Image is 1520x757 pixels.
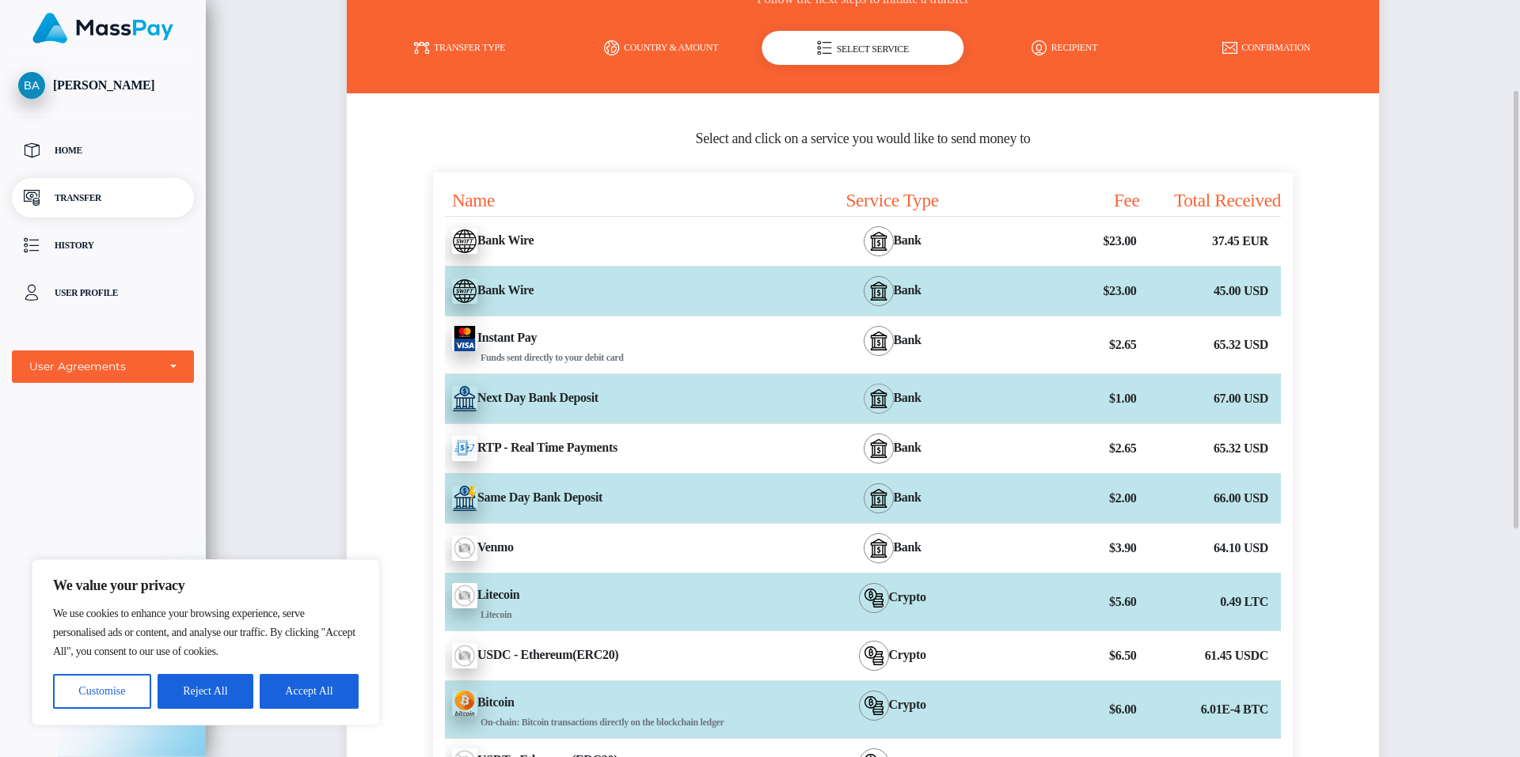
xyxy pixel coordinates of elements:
a: Confirmation [1165,34,1367,62]
div: Bank [786,524,998,573]
div: Bank [786,424,998,473]
img: E16AAAAAElFTkSuQmCC [452,278,477,304]
div: 61.45 USDC [1140,640,1282,672]
div: Name [433,184,786,216]
div: User Agreements [29,359,159,374]
img: QwWugUCNyICDhMjofT14yaqUfddCM6mkz1jyhlzQJMfnoYLnQKBG4sBBx5acn+Idg5zKpHvf4PMFFwNoJ2cDAAAAAASUVORK5... [452,326,477,351]
div: $23.00 [998,225,1140,257]
div: 37.45 EUR [1140,225,1282,257]
img: bank.svg [869,439,888,458]
div: Service Type [786,184,998,216]
div: Bank [786,316,998,373]
img: wMhJQYtZFAryAAAAABJRU5ErkJggg== [452,583,477,608]
img: bank.svg [869,331,888,350]
a: Home [12,131,194,170]
p: We use cookies to enhance your browsing experience, serve personalised ads or content, and analys... [53,604,359,661]
div: 45.00 USD [1140,275,1282,307]
img: 8MxdlsaCuGbAAAAAElFTkSuQmCC [452,386,477,411]
div: Litecoin [433,573,786,630]
img: MassPay [32,13,173,44]
img: bitcoin.svg [864,646,883,665]
button: Reject All [158,674,253,709]
h5: Select and click on a service you would like to send money to [359,129,1366,149]
div: 65.32 USD [1140,433,1282,464]
div: Next Day Bank Deposit [433,377,786,421]
button: User Agreements [12,350,194,383]
div: Crypto [786,631,998,680]
img: bank.svg [869,232,888,251]
p: Transfer [18,186,188,210]
a: Recipient [963,34,1165,62]
p: Home [18,138,188,162]
div: $1.00 [998,383,1140,414]
div: $2.00 [998,483,1140,514]
div: Same Day Bank Deposit [433,476,786,520]
img: bitcoin.svg [864,589,883,607]
div: Bank [786,374,998,423]
img: bitcoin.svg [864,696,883,715]
div: Venmo [433,526,786,570]
a: Transfer Type [359,34,560,62]
img: E16AAAAAElFTkSuQmCC [452,229,477,254]
p: History [18,233,188,257]
div: Instant Pay [433,316,786,373]
div: We value your privacy [32,559,380,725]
div: Bitcoin [433,681,786,738]
div: 6.01E-4 BTC [1140,694,1282,725]
div: 0.49 LTC [1140,586,1282,618]
div: $3.90 [998,532,1140,564]
img: bank.svg [869,489,888,508]
img: wcGC+PCrrIMMAAAAABJRU5ErkJggg== [452,436,477,461]
div: Bank [786,267,998,316]
div: $2.65 [998,433,1140,464]
div: Select Service [762,31,964,65]
div: $6.00 [998,694,1140,725]
div: $23.00 [998,275,1140,307]
div: Funds sent directly to your debit card [452,351,786,364]
div: Bank [786,474,998,523]
img: wMhJQYtZFAryAAAAABJRU5ErkJggg== [452,643,477,668]
img: bank.svg [869,539,888,558]
div: 64.10 USD [1140,532,1282,564]
a: User Profile [12,273,194,312]
div: 65.32 USD [1140,329,1282,361]
div: Fee [998,184,1140,216]
div: $5.60 [998,586,1140,618]
div: Crypto [786,681,998,738]
button: Customise [53,674,151,709]
div: RTP - Real Time Payments [433,426,786,471]
div: 67.00 USD [1140,383,1282,414]
a: History [12,225,194,265]
img: zxlM9hkiQ1iKKYMjuOruv9zc3NfAFPM+lQmnX+Hwj+0b3s+QqDAAAAAElFTkSuQmCC [452,691,477,716]
div: Bank [786,217,998,266]
p: User Profile [18,281,188,305]
div: Crypto [786,573,998,630]
div: On-chain: Bitcoin transactions directly on the blockchain ledger [452,716,786,729]
div: Bank Wire [433,219,786,263]
div: USDC - Ethereum(ERC20) [433,634,786,678]
div: Bank Wire [433,269,786,313]
img: bank.svg [869,389,888,408]
div: $2.65 [998,329,1140,361]
div: $6.50 [998,640,1140,672]
span: [PERSON_NAME] [12,78,194,93]
img: wMhJQYtZFAryAAAAABJRU5ErkJggg== [452,536,477,561]
a: Country & Amount [560,34,762,62]
img: bank.svg [869,282,888,301]
button: Accept All [260,674,359,709]
a: Transfer [12,178,194,218]
div: Total Received [1140,184,1282,216]
img: uObGLS8Ltq9ceZQwppFW9RMbi2NbuedY4gAAAABJRU5ErkJggg== [452,486,477,511]
div: 66.00 USD [1140,483,1282,514]
p: We value your privacy [53,576,359,595]
div: Litecoin [452,608,786,621]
